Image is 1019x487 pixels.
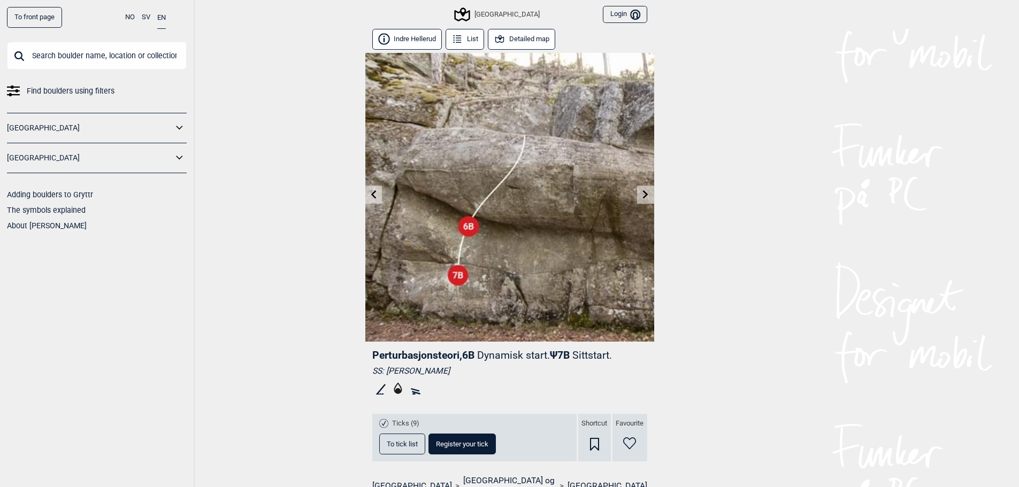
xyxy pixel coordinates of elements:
a: [GEOGRAPHIC_DATA] [7,120,173,136]
img: Perturbasjonsteori [365,53,654,342]
a: [GEOGRAPHIC_DATA] [7,150,173,166]
button: SV [142,7,150,28]
a: Find boulders using filters [7,83,187,99]
button: Login [603,6,647,24]
span: Register your tick [436,440,488,447]
div: [GEOGRAPHIC_DATA] [456,8,539,21]
button: Indre Hellerud [372,29,442,50]
span: Perturbasjonsteori , 6B [372,349,474,361]
button: EN [157,7,166,29]
div: SS: [PERSON_NAME] [372,366,647,376]
button: To tick list [379,434,425,454]
button: Detailed map [488,29,556,50]
a: To front page [7,7,62,28]
span: Ψ 7B [550,349,612,361]
a: Adding boulders to Gryttr [7,190,93,199]
button: List [446,29,485,50]
button: Register your tick [428,434,496,454]
span: Find boulders using filters [27,83,114,99]
a: About [PERSON_NAME] [7,221,87,230]
span: Favourite [616,419,643,428]
span: Ticks (9) [392,419,419,428]
p: Dynamisk start. [477,349,550,361]
a: The symbols explained [7,206,86,214]
button: NO [125,7,135,28]
div: Shortcut [578,414,611,461]
span: To tick list [387,440,418,447]
input: Search boulder name, location or collection [7,42,187,69]
p: Sittstart. [572,349,612,361]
